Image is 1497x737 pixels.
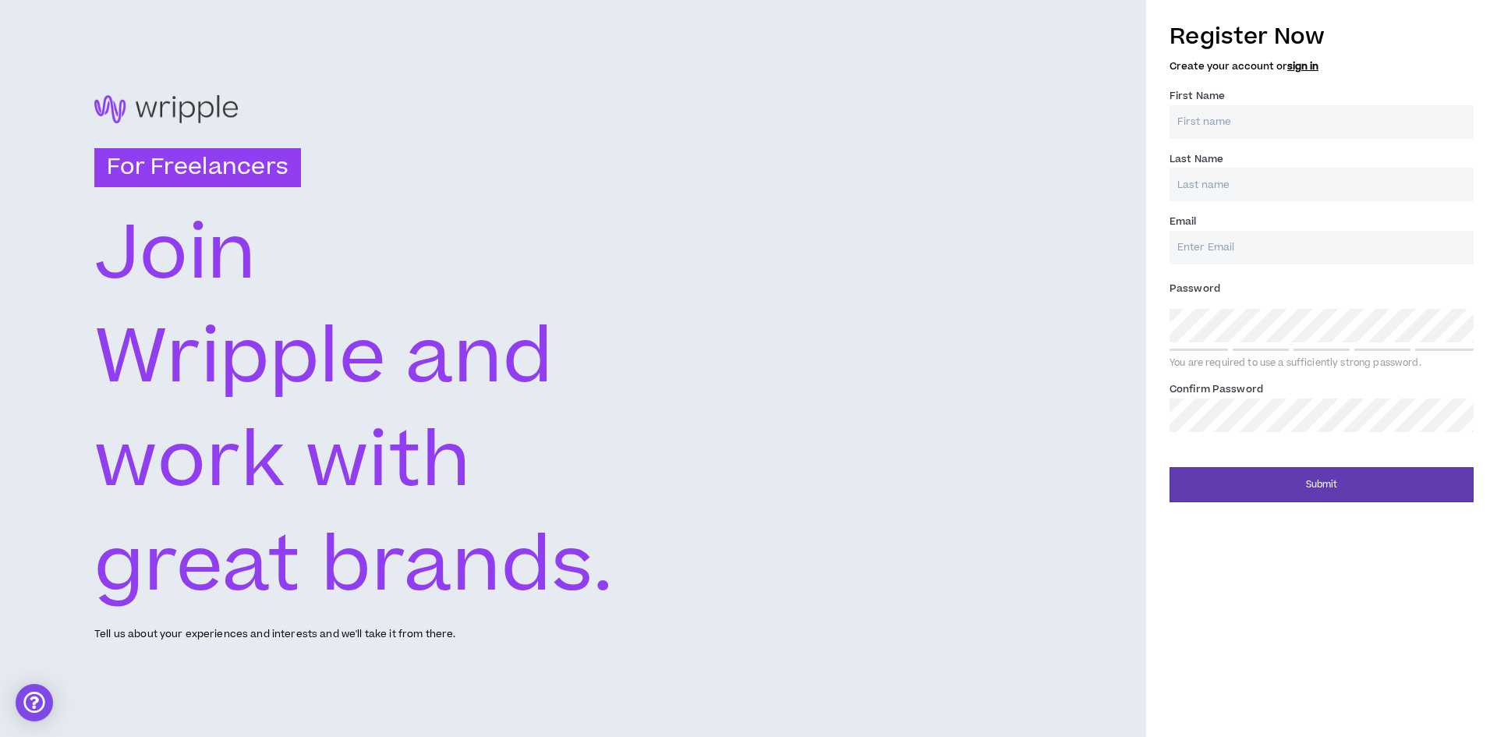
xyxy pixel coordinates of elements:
[1170,83,1225,108] label: First Name
[94,304,554,413] text: Wripple and
[94,408,470,516] text: work with
[94,148,301,187] h3: For Freelancers
[16,684,53,721] div: Open Intercom Messenger
[1170,357,1474,370] div: You are required to use a sufficiently strong password.
[1170,168,1474,201] input: Last name
[94,627,455,642] p: Tell us about your experiences and interests and we'll take it from there.
[94,512,614,621] text: great brands.
[1170,377,1263,402] label: Confirm Password
[1170,209,1197,234] label: Email
[1170,61,1474,72] h5: Create your account or
[1170,467,1474,502] button: Submit
[94,200,257,309] text: Join
[1170,20,1474,53] h3: Register Now
[1287,59,1318,73] a: sign in
[1170,231,1474,264] input: Enter Email
[1170,282,1220,296] span: Password
[1170,105,1474,139] input: First name
[1170,147,1223,172] label: Last Name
